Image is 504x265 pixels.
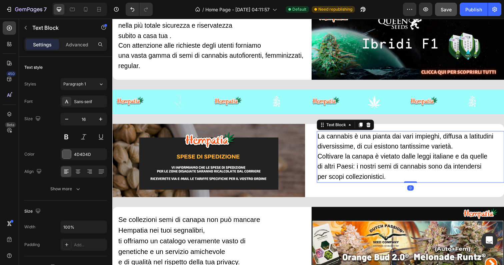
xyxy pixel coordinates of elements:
div: Undo/Redo [126,3,153,16]
iframe: Design area [112,19,504,265]
span: Home Page - [DATE] 04:11:57 [205,6,270,13]
p: Settings [33,41,52,48]
img: Alt image [200,79,234,90]
div: Styles [24,81,36,87]
span: Coltivare la canapa è vietato dalle leggi italiane e da quelle [209,137,383,144]
span: subito a casa tua . [6,14,60,21]
div: Add... [74,242,105,248]
span: Default [292,6,306,12]
div: Font [24,98,33,104]
span: nella più totale sicurezza e riservatezza [6,3,122,11]
img: Alt image [359,76,376,93]
button: 7 [3,3,50,16]
div: Rich Text Editor. Editing area: main [209,115,400,168]
img: Alt image [100,79,134,90]
span: Hempatia nei tuoi segnalibri, [6,212,94,220]
button: Show more [24,183,107,195]
div: Padding [24,242,40,248]
button: Save [435,3,457,16]
img: Alt image [0,79,34,90]
img: Alt image [59,76,76,93]
span: e di qualità nel rispetto della tua privacy. [6,245,130,252]
div: Show more [50,186,81,192]
div: Size [24,207,42,216]
span: ti offriamo un catalogo veramente vasto di [6,223,136,231]
span: Need republishing [318,6,352,12]
div: 0 [301,170,308,176]
div: 4D4D4D [74,152,105,158]
button: Publish [460,3,488,16]
div: Text style [24,64,43,70]
span: Con attenzione alle richieste degli utenti forniamo [6,24,152,31]
div: 450 [6,71,16,76]
div: Open Intercom Messenger [481,232,497,248]
img: Alt image [259,76,276,93]
span: di altri Paesi: i nostri semi di cannabis sono da intendersi [209,147,377,155]
div: Width [24,224,35,230]
div: Color [24,151,35,157]
div: Text Block [217,105,240,111]
span: una vasta gamma di semi di cannabis autofiorenti, femminizzati, regular. [6,34,195,52]
button: Paragraph 1 [60,78,107,90]
span: per scopi collezionistici. [209,158,279,165]
span: Save [441,7,452,12]
p: Text Block [32,24,89,32]
p: 7 [44,5,47,13]
img: Alt image [159,76,176,93]
div: Publish [465,6,482,13]
img: Alt image [300,79,334,90]
p: Advanced [66,41,88,48]
span: / [202,6,204,13]
span: La cannabis è una pianta dai vari impieghi, diffusa a latitudini diversissime, di cui esistono ta... [209,116,389,134]
span: Paragraph 1 [63,81,86,87]
div: Beta [5,122,16,127]
div: Align [24,167,43,176]
input: Auto [61,221,107,233]
span: genetiche e un servizio amichevole [6,234,115,242]
div: Sans-serif [74,99,105,105]
span: Se collezioni semi di canapa non può mancare [6,201,151,209]
div: Size [24,114,42,123]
